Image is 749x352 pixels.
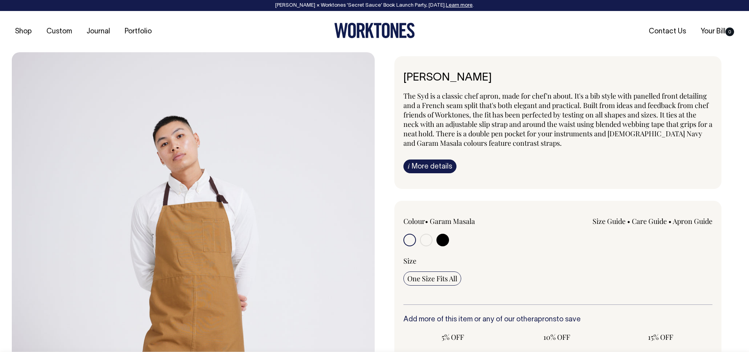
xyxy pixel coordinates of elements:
span: One Size Fits All [407,274,457,283]
a: Portfolio [121,25,155,38]
h6: [PERSON_NAME] [403,72,713,84]
span: • [425,216,428,226]
input: 5% OFF [403,330,502,344]
a: Apron Guide [673,216,712,226]
span: i [408,162,410,170]
input: 10% OFF [507,330,606,344]
a: Custom [43,25,75,38]
h6: Add more of this item or any of our other to save [403,316,713,324]
a: Care Guide [632,216,667,226]
a: Shop [12,25,35,38]
a: aprons [534,316,556,323]
a: iMore details [403,159,456,173]
input: One Size Fits All [403,271,461,286]
a: Your Bill0 [697,25,737,38]
div: Size [403,256,713,266]
span: The Syd is a classic chef apron, made for chef'n about. It's a bib style with panelled front deta... [403,91,712,148]
div: [PERSON_NAME] × Worktones ‘Secret Sauce’ Book Launch Party, [DATE]. . [8,3,741,8]
a: Contact Us [646,25,689,38]
label: Garam Masala [430,216,475,226]
span: 5% OFF [407,332,499,342]
div: Colour [403,216,527,226]
span: • [668,216,672,226]
input: 15% OFF [611,330,710,344]
span: 15% OFF [615,332,706,342]
a: Size Guide [593,216,626,226]
span: 0 [725,27,734,36]
a: Learn more [446,3,473,8]
a: Journal [83,25,113,38]
span: • [627,216,630,226]
span: 10% OFF [511,332,602,342]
